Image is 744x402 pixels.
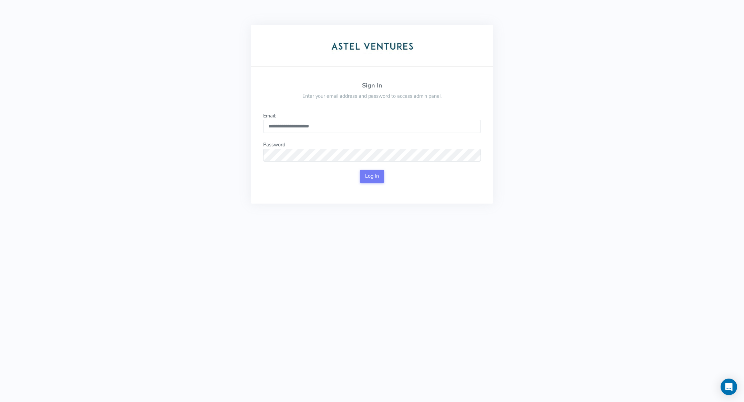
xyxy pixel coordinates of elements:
h4: Sign In [290,82,454,89]
button: Log In [360,170,384,183]
label: Password [263,141,286,149]
div: Open Intercom Messenger [721,379,737,395]
p: Enter your email address and password to access admin panel. [290,93,454,100]
label: Email: [263,112,276,120]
